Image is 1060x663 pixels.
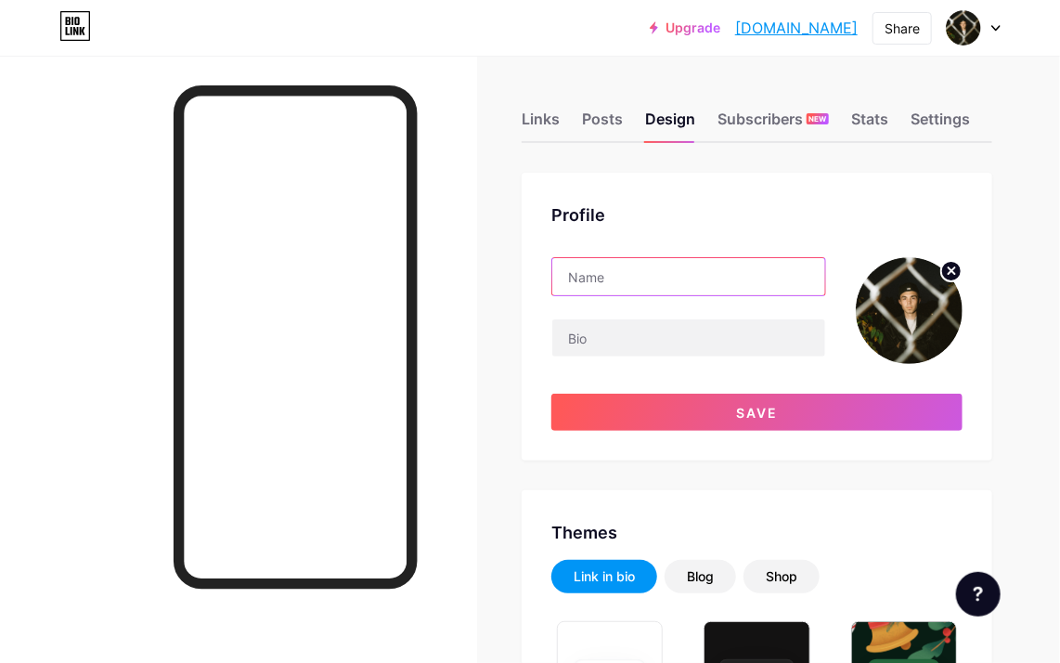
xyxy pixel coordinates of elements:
button: Save [551,394,963,431]
div: Stats [851,108,888,141]
span: Save [736,405,778,421]
div: Design [645,108,695,141]
input: Name [552,258,825,295]
div: Links [522,108,560,141]
div: Shop [766,567,797,586]
div: Subscribers [717,108,829,141]
a: Upgrade [650,20,720,35]
a: [DOMAIN_NAME] [735,17,858,39]
img: arsonal [946,10,981,45]
div: Share [885,19,920,38]
img: arsonal [856,257,963,364]
div: Profile [551,202,963,227]
div: Posts [582,108,623,141]
input: Bio [552,319,825,357]
div: Settings [911,108,970,141]
div: Link in bio [574,567,635,586]
span: NEW [808,113,826,124]
div: Blog [687,567,714,586]
div: Themes [551,520,963,545]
